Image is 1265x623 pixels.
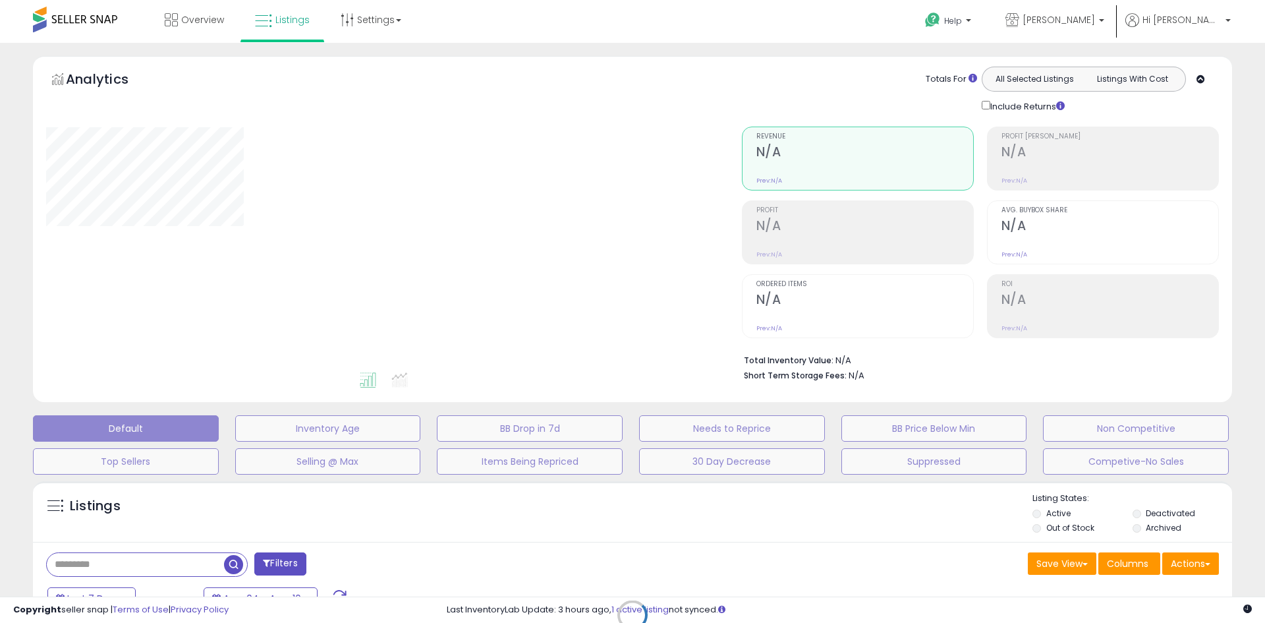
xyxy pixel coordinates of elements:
[841,448,1027,475] button: Suppressed
[437,415,623,442] button: BB Drop in 7d
[1083,71,1181,88] button: Listings With Cost
[66,70,154,92] h5: Analytics
[756,144,973,162] h2: N/A
[13,604,229,616] div: seller snap | |
[849,369,864,382] span: N/A
[33,448,219,475] button: Top Sellers
[1043,448,1229,475] button: Competive-No Sales
[756,207,973,214] span: Profit
[1001,292,1218,310] h2: N/A
[756,133,973,140] span: Revenue
[756,281,973,288] span: Ordered Items
[1125,13,1231,43] a: Hi [PERSON_NAME]
[1001,144,1218,162] h2: N/A
[744,351,1209,367] li: N/A
[756,324,782,332] small: Prev: N/A
[744,370,847,381] b: Short Term Storage Fees:
[926,73,977,86] div: Totals For
[1001,177,1027,185] small: Prev: N/A
[972,98,1081,113] div: Include Returns
[744,355,833,366] b: Total Inventory Value:
[1001,218,1218,236] h2: N/A
[914,2,984,43] a: Help
[1001,251,1027,258] small: Prev: N/A
[756,292,973,310] h2: N/A
[181,13,224,26] span: Overview
[841,415,1027,442] button: BB Price Below Min
[1023,13,1095,26] span: [PERSON_NAME]
[756,177,782,185] small: Prev: N/A
[639,415,825,442] button: Needs to Reprice
[756,251,782,258] small: Prev: N/A
[944,15,962,26] span: Help
[1001,133,1218,140] span: Profit [PERSON_NAME]
[235,415,421,442] button: Inventory Age
[986,71,1084,88] button: All Selected Listings
[639,448,825,475] button: 30 Day Decrease
[1001,324,1027,332] small: Prev: N/A
[1142,13,1222,26] span: Hi [PERSON_NAME]
[13,603,61,616] strong: Copyright
[924,12,941,28] i: Get Help
[756,218,973,236] h2: N/A
[275,13,310,26] span: Listings
[235,448,421,475] button: Selling @ Max
[33,415,219,442] button: Default
[1001,281,1218,288] span: ROI
[1043,415,1229,442] button: Non Competitive
[437,448,623,475] button: Items Being Repriced
[1001,207,1218,214] span: Avg. Buybox Share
